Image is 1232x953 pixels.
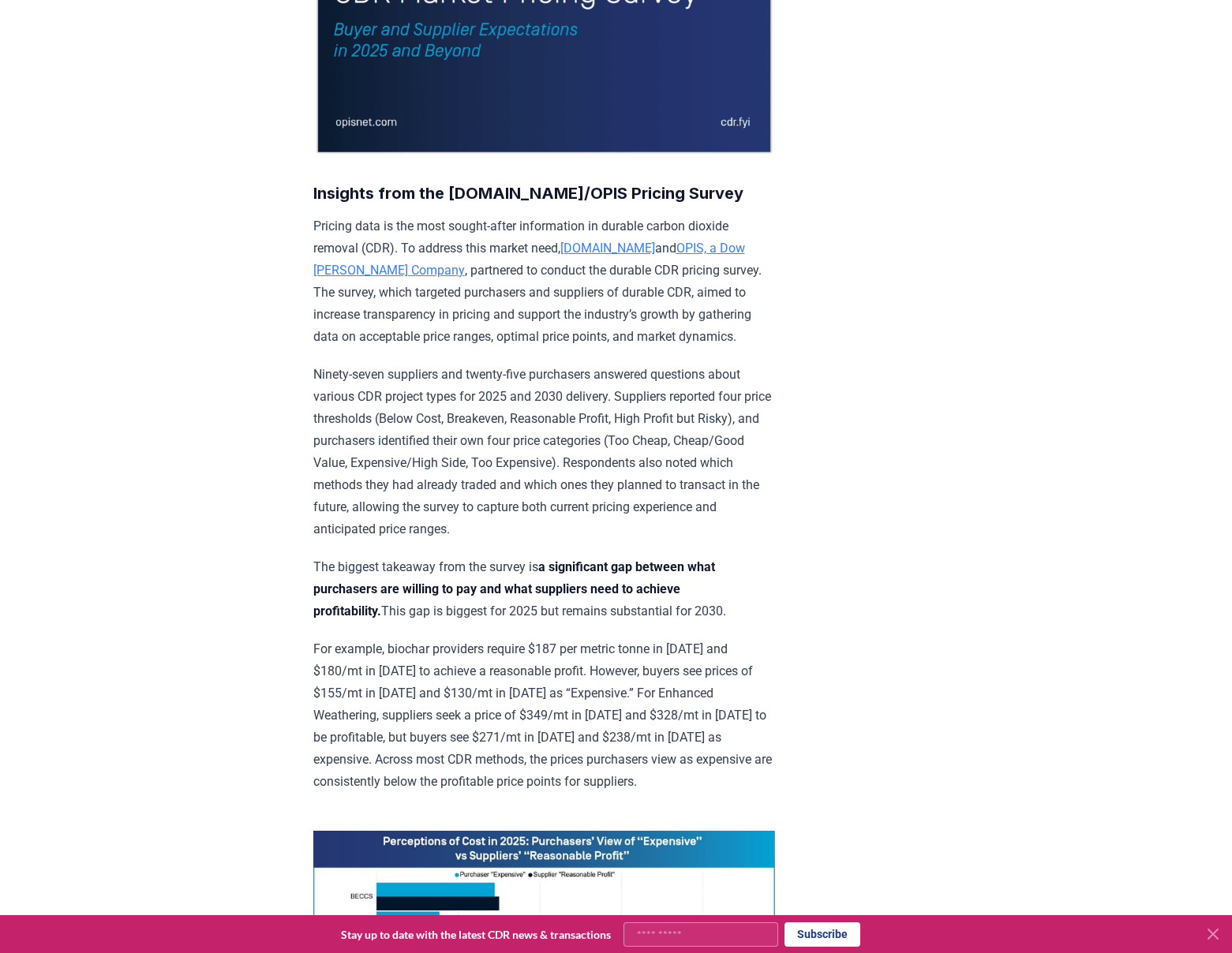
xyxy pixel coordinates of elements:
strong: a significant gap between what purchasers are willing to pay and what suppliers need to achieve p... [313,559,715,619]
p: Pricing data is the most sought-after information in durable carbon dioxide removal (CDR). To add... [313,215,775,348]
p: Ninety-seven suppliers and twenty-five purchasers answered questions about various CDR project ty... [313,364,775,540]
p: The biggest takeaway from the survey is This gap is biggest for 2025 but remains substantial for ... [313,556,775,622]
a: [DOMAIN_NAME] [560,241,655,256]
strong: Insights from the [DOMAIN_NAME]/OPIS Pricing Survey [313,184,743,203]
a: OPIS, a Dow [PERSON_NAME] Company [313,241,745,278]
p: For example, biochar providers require $187 per metric tonne in [DATE] and $180/mt in [DATE] to a... [313,638,775,793]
